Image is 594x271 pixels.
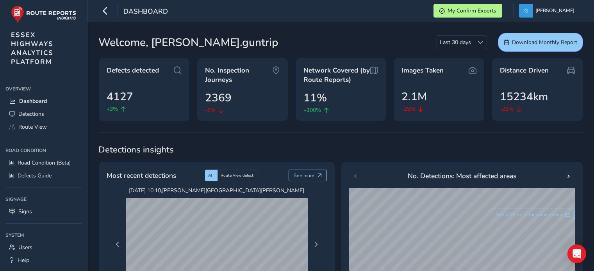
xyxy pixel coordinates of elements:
img: rr logo [11,5,76,23]
button: Previous Page [112,239,123,250]
div: Route View defect [218,170,259,181]
div: AI [205,170,218,181]
span: Last 30 days [437,36,474,49]
span: AI [208,173,212,178]
span: +100% [303,106,321,114]
a: Signs [5,205,82,218]
span: Most recent detections [107,170,176,181]
span: -8% [205,106,216,114]
div: Overview [5,83,82,95]
div: Road Condition [5,145,82,156]
span: -25% [401,105,415,113]
button: Next Page [310,239,321,250]
span: Defects Guide [18,172,52,179]
span: -28% [500,105,514,113]
button: [PERSON_NAME] [519,4,577,18]
a: Users [5,241,82,254]
span: Dashboard [19,97,47,105]
a: Defects Guide [5,169,82,182]
span: Welcome, [PERSON_NAME].guntrip [98,34,278,51]
a: Help [5,254,82,267]
div: Signage [5,193,82,205]
span: [DATE] 10:10 , [PERSON_NAME][GEOGRAPHIC_DATA][PERSON_NAME] [126,187,308,194]
a: Detections [5,108,82,120]
span: My Confirm Exports [448,7,496,14]
button: See more [289,170,327,181]
span: Detections [18,110,44,118]
span: ESSEX HIGHWAYS ANALYTICS PLATFORM [11,30,54,66]
span: Help [18,257,29,264]
span: Distance Driven [500,66,549,75]
span: See difference for same period [496,211,562,218]
button: My Confirm Exports [433,4,502,18]
a: Road Condition (Beta) [5,156,82,169]
span: Signs [18,208,32,215]
button: See difference for same period [491,209,575,220]
span: No. Detections: Most affected areas [408,171,516,181]
span: Network Covered (by Route Reports) [303,66,371,84]
span: 4127 [107,89,133,105]
span: Route View [18,123,47,131]
span: Users [18,244,32,251]
span: 11% [303,90,327,106]
a: Dashboard [5,95,82,108]
span: 2369 [205,90,232,106]
span: Dashboard [123,7,168,18]
span: Download Monthly Report [512,39,577,46]
span: 15234km [500,89,548,105]
span: Images Taken [401,66,444,75]
span: See more [294,172,314,179]
div: System [5,229,82,241]
button: Download Monthly Report [498,33,583,52]
span: Detections insights [98,144,583,156]
span: Route View defect [221,173,253,178]
span: 2.1M [401,89,427,105]
span: Defects detected [107,66,159,75]
span: +3% [107,105,118,113]
span: [PERSON_NAME] [535,4,574,18]
div: Open Intercom Messenger [567,244,586,263]
span: Road Condition (Beta) [18,159,71,166]
a: Route View [5,120,82,133]
img: diamond-layout [519,4,533,18]
span: No. Inspection Journeys [205,66,272,84]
